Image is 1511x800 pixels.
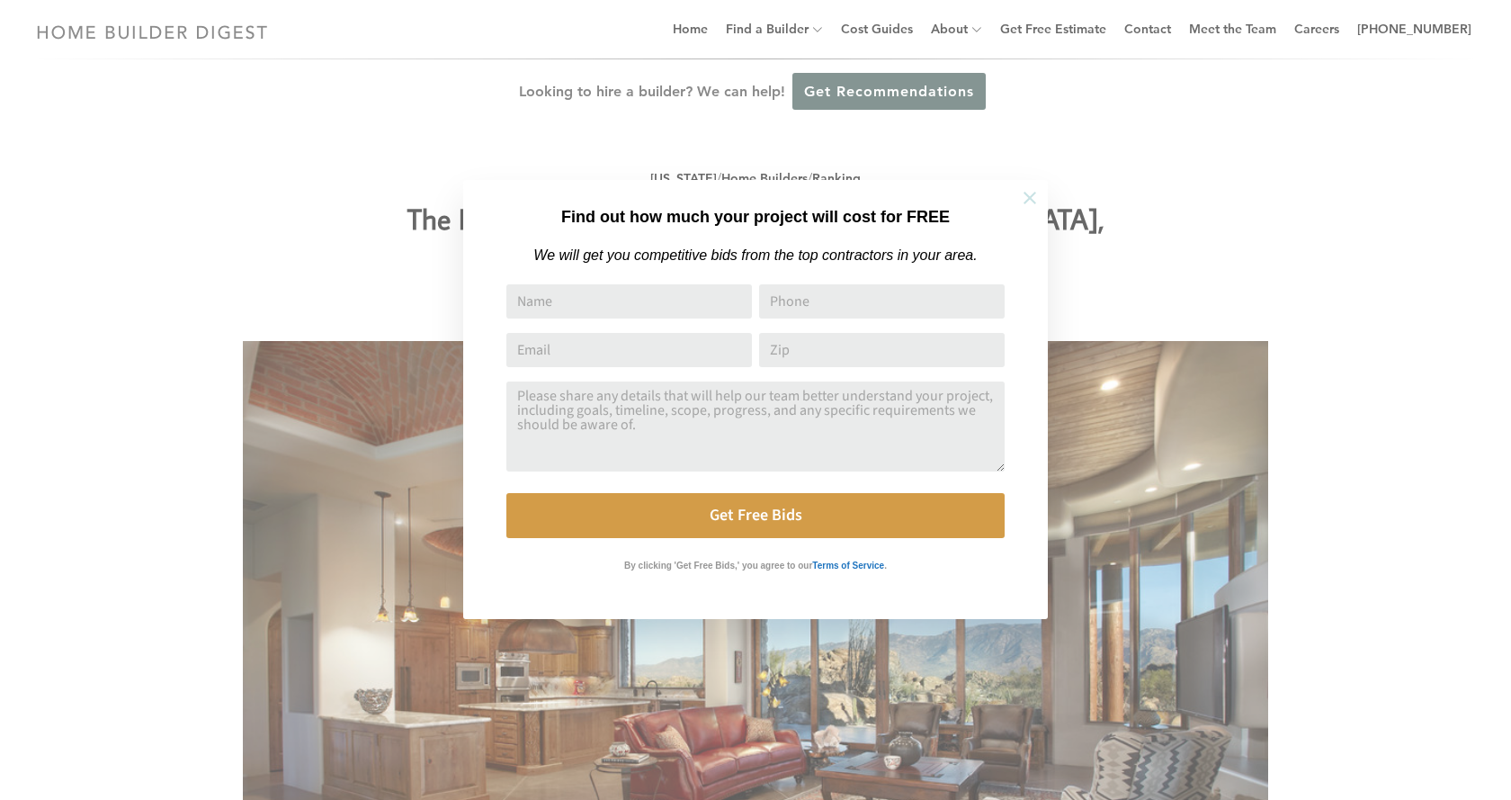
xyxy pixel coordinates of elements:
input: Email Address [506,333,752,367]
strong: Terms of Service [812,561,884,571]
input: Name [506,284,752,319]
strong: By clicking 'Get Free Bids,' you agree to our [624,561,812,571]
textarea: Comment or Message [506,382,1005,472]
iframe: Drift Widget Chat Controller [1421,710,1489,778]
button: Get Free Bids [506,493,1005,538]
strong: . [884,561,887,571]
input: Phone [759,284,1005,319]
strong: Find out how much your project will cost for FREE [561,208,950,226]
a: Terms of Service [812,556,884,571]
em: We will get you competitive bids from the top contractors in your area. [533,247,977,263]
button: Close [998,166,1061,229]
input: Zip [759,333,1005,367]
